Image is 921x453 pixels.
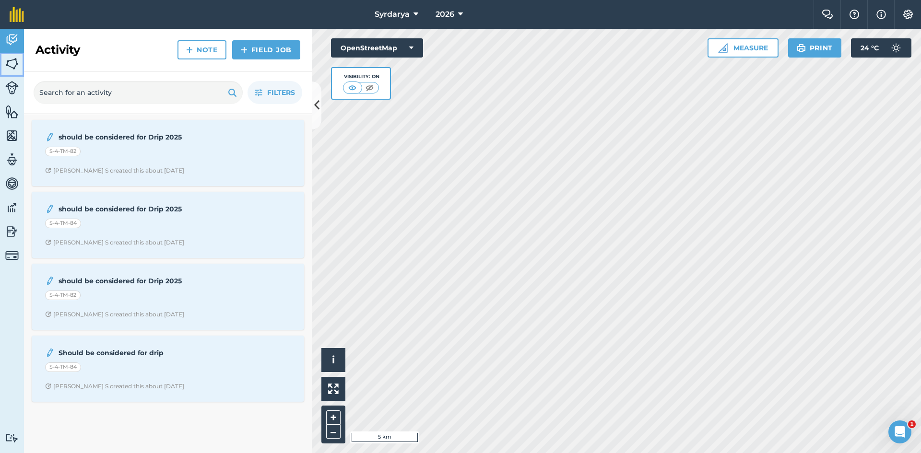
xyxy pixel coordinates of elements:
[37,269,298,324] a: should be considered for Drip 2025S-4-TM-82Clock with arrow pointing clockwise[PERSON_NAME] S cre...
[5,224,19,239] img: svg+xml;base64,PD94bWwgdmVyc2lvbj0iMS4wIiBlbmNvZGluZz0idXRmLTgiPz4KPCEtLSBHZW5lcmF0b3I6IEFkb2JlIE...
[177,40,226,59] a: Note
[59,276,211,286] strong: should be considered for Drip 2025
[5,249,19,262] img: svg+xml;base64,PD94bWwgdmVyc2lvbj0iMS4wIiBlbmNvZGluZz0idXRmLTgiPz4KPCEtLSBHZW5lcmF0b3I6IEFkb2JlIE...
[267,87,295,98] span: Filters
[321,348,345,372] button: i
[822,10,833,19] img: Two speech bubbles overlapping with the left bubble in the forefront
[45,131,55,143] img: svg+xml;base64,PD94bWwgdmVyc2lvbj0iMS4wIiBlbmNvZGluZz0idXRmLTgiPz4KPCEtLSBHZW5lcmF0b3I6IEFkb2JlIE...
[241,44,248,56] img: svg+xml;base64,PHN2ZyB4bWxucz0iaHR0cDovL3d3dy53My5vcmcvMjAwMC9zdmciIHdpZHRoPSIxNCIgaGVpZ2h0PSIyNC...
[5,105,19,119] img: svg+xml;base64,PHN2ZyB4bWxucz0iaHR0cDovL3d3dy53My5vcmcvMjAwMC9zdmciIHdpZHRoPSI1NiIgaGVpZ2h0PSI2MC...
[788,38,842,58] button: Print
[5,176,19,191] img: svg+xml;base64,PD94bWwgdmVyc2lvbj0iMS4wIiBlbmNvZGluZz0idXRmLTgiPz4KPCEtLSBHZW5lcmF0b3I6IEFkb2JlIE...
[59,132,211,142] strong: should be considered for Drip 2025
[45,311,51,317] img: Clock with arrow pointing clockwise
[45,167,51,174] img: Clock with arrow pointing clockwise
[326,425,341,439] button: –
[45,290,81,300] div: S-4-TM-82
[10,7,24,22] img: fieldmargin Logo
[708,38,779,58] button: Measure
[332,354,335,366] span: i
[328,383,339,394] img: Four arrows, one pointing top left, one top right, one bottom right and the last bottom left
[876,9,886,20] img: svg+xml;base64,PHN2ZyB4bWxucz0iaHR0cDovL3d3dy53My5vcmcvMjAwMC9zdmciIHdpZHRoPSIxNyIgaGVpZ2h0PSIxNy...
[797,42,806,54] img: svg+xml;base64,PHN2ZyB4bWxucz0iaHR0cDovL3d3dy53My5vcmcvMjAwMC9zdmciIHdpZHRoPSIxOSIgaGVpZ2h0PSIyNC...
[45,383,184,390] div: [PERSON_NAME] S created this about [DATE]
[59,348,211,358] strong: Should be considered for drip
[228,87,237,98] img: svg+xml;base64,PHN2ZyB4bWxucz0iaHR0cDovL3d3dy53My5vcmcvMjAwMC9zdmciIHdpZHRoPSIxOSIgaGVpZ2h0PSIyNC...
[902,10,914,19] img: A cog icon
[5,152,19,167] img: svg+xml;base64,PD94bWwgdmVyc2lvbj0iMS4wIiBlbmNvZGluZz0idXRmLTgiPz4KPCEtLSBHZW5lcmF0b3I6IEFkb2JlIE...
[331,38,423,58] button: OpenStreetMap
[45,311,184,318] div: [PERSON_NAME] S created this about [DATE]
[326,410,341,425] button: +
[5,33,19,47] img: svg+xml;base64,PD94bWwgdmVyc2lvbj0iMS4wIiBlbmNvZGluZz0idXRmLTgiPz4KPCEtLSBHZW5lcmF0b3I6IEFkb2JlIE...
[886,38,906,58] img: svg+xml;base64,PD94bWwgdmVyc2lvbj0iMS4wIiBlbmNvZGluZz0idXRmLTgiPz4KPCEtLSBHZW5lcmF0b3I6IEFkb2JlIE...
[37,126,298,180] a: should be considered for Drip 2025S-4-TM-82Clock with arrow pointing clockwise[PERSON_NAME] S cre...
[35,42,80,58] h2: Activity
[436,9,454,20] span: 2026
[343,73,379,81] div: Visibility: On
[45,239,184,246] div: [PERSON_NAME] S created this about [DATE]
[375,9,410,20] span: Syrdarya
[851,38,911,58] button: 24 °C
[232,40,300,59] a: Field Job
[45,203,55,215] img: svg+xml;base64,PD94bWwgdmVyc2lvbj0iMS4wIiBlbmNvZGluZz0idXRmLTgiPz4KPCEtLSBHZW5lcmF0b3I6IEFkb2JlIE...
[37,197,298,252] a: should be considered for Drip 2025S-4-TM-84Clock with arrow pointing clockwise[PERSON_NAME] S cre...
[45,383,51,389] img: Clock with arrow pointing clockwise
[5,128,19,143] img: svg+xml;base64,PHN2ZyB4bWxucz0iaHR0cDovL3d3dy53My5vcmcvMjAwMC9zdmciIHdpZHRoPSI1NiIgaGVpZ2h0PSI2MC...
[45,275,55,287] img: svg+xml;base64,PD94bWwgdmVyc2lvbj0iMS4wIiBlbmNvZGluZz0idXRmLTgiPz4KPCEtLSBHZW5lcmF0b3I6IEFkb2JlIE...
[45,167,184,174] div: [PERSON_NAME] S created this about [DATE]
[849,10,860,19] img: A question mark icon
[364,83,376,93] img: svg+xml;base64,PHN2ZyB4bWxucz0iaHR0cDovL3d3dy53My5vcmcvMjAwMC9zdmciIHdpZHRoPSI1MCIgaGVpZ2h0PSI0MC...
[45,347,55,359] img: svg+xml;base64,PD94bWwgdmVyc2lvbj0iMS4wIiBlbmNvZGluZz0idXRmLTgiPz4KPCEtLSBHZW5lcmF0b3I6IEFkb2JlIE...
[888,420,911,443] iframe: Intercom live chat
[5,57,19,71] img: svg+xml;base64,PHN2ZyB4bWxucz0iaHR0cDovL3d3dy53My5vcmcvMjAwMC9zdmciIHdpZHRoPSI1NiIgaGVpZ2h0PSI2MC...
[45,362,81,372] div: S-4-TM-84
[346,83,358,93] img: svg+xml;base64,PHN2ZyB4bWxucz0iaHR0cDovL3d3dy53My5vcmcvMjAwMC9zdmciIHdpZHRoPSI1MCIgaGVpZ2h0PSI0MC...
[861,38,879,58] span: 24 ° C
[908,420,916,428] span: 1
[718,43,728,53] img: Ruler icon
[45,239,51,245] img: Clock with arrow pointing clockwise
[34,81,243,104] input: Search for an activity
[5,81,19,94] img: svg+xml;base64,PD94bWwgdmVyc2lvbj0iMS4wIiBlbmNvZGluZz0idXRmLTgiPz4KPCEtLSBHZW5lcmF0b3I6IEFkb2JlIE...
[45,147,81,156] div: S-4-TM-82
[248,81,302,104] button: Filters
[5,200,19,215] img: svg+xml;base64,PD94bWwgdmVyc2lvbj0iMS4wIiBlbmNvZGluZz0idXRmLTgiPz4KPCEtLSBHZW5lcmF0b3I6IEFkb2JlIE...
[45,219,81,228] div: S-4-TM-84
[186,44,193,56] img: svg+xml;base64,PHN2ZyB4bWxucz0iaHR0cDovL3d3dy53My5vcmcvMjAwMC9zdmciIHdpZHRoPSIxNCIgaGVpZ2h0PSIyNC...
[5,433,19,442] img: svg+xml;base64,PD94bWwgdmVyc2lvbj0iMS4wIiBlbmNvZGluZz0idXRmLTgiPz4KPCEtLSBHZW5lcmF0b3I6IEFkb2JlIE...
[59,204,211,214] strong: should be considered for Drip 2025
[37,341,298,396] a: Should be considered for dripS-4-TM-84Clock with arrow pointing clockwise[PERSON_NAME] S created ...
